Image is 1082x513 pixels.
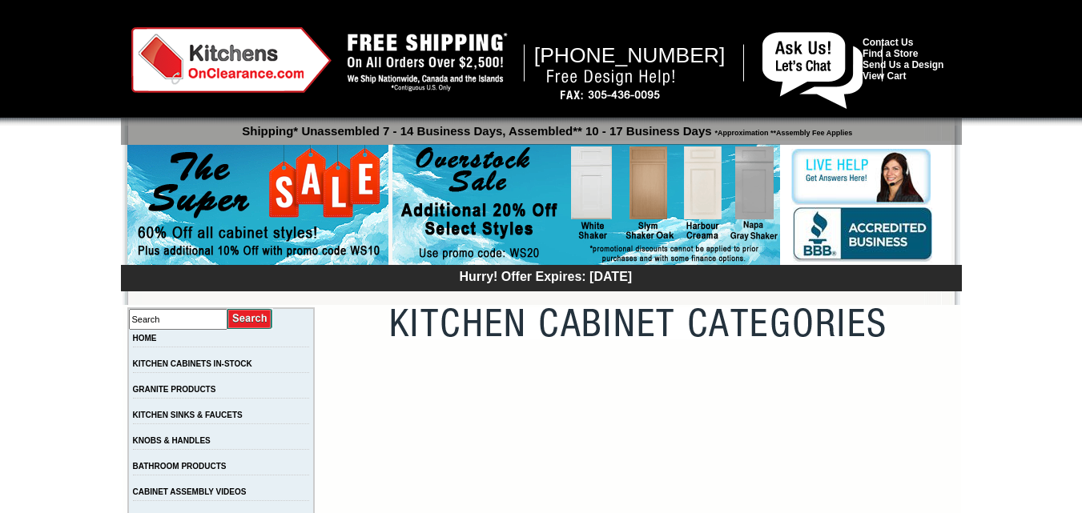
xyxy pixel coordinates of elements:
[131,27,332,93] img: Kitchens on Clearance Logo
[133,411,243,419] a: KITCHEN SINKS & FAUCETS
[133,487,247,496] a: CABINET ASSEMBLY VIDEOS
[863,37,913,48] a: Contact Us
[712,125,853,137] span: *Approximation **Assembly Fee Applies
[534,43,726,67] span: [PHONE_NUMBER]
[863,48,918,59] a: Find a Store
[133,334,157,343] a: HOME
[129,117,962,138] p: Shipping* Unassembled 7 - 14 Business Days, Assembled** 10 - 17 Business Days
[227,308,273,330] input: Submit
[133,359,252,368] a: KITCHEN CABINETS IN-STOCK
[129,267,962,284] div: Hurry! Offer Expires: [DATE]
[863,59,943,70] a: Send Us a Design
[133,385,216,394] a: GRANITE PRODUCTS
[863,70,906,82] a: View Cart
[133,462,227,471] a: BATHROOM PRODUCTS
[133,436,211,445] a: KNOBS & HANDLES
